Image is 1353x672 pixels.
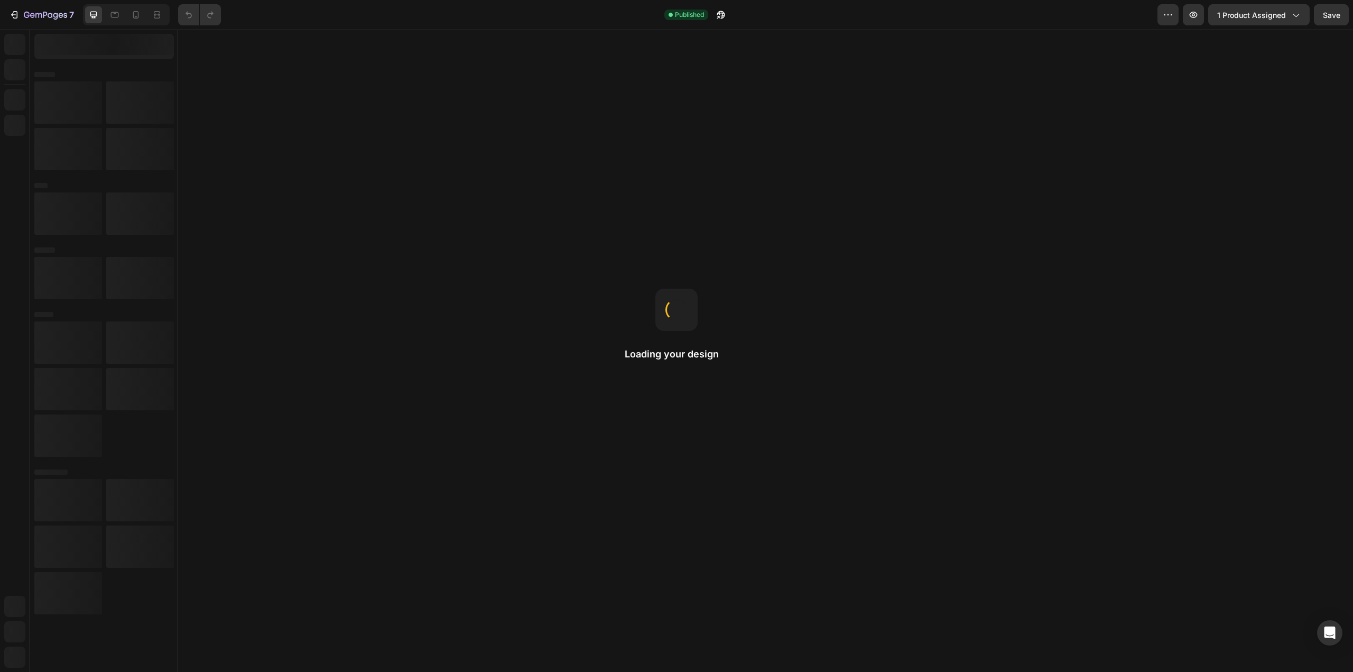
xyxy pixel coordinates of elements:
button: Save [1314,4,1349,25]
div: Undo/Redo [178,4,221,25]
h2: Loading your design [625,348,728,361]
span: 1 product assigned [1217,10,1286,21]
p: 7 [69,8,74,21]
button: 1 product assigned [1208,4,1310,25]
div: Open Intercom Messenger [1317,620,1342,646]
span: Save [1323,11,1340,20]
button: 7 [4,4,79,25]
span: Published [675,10,704,20]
